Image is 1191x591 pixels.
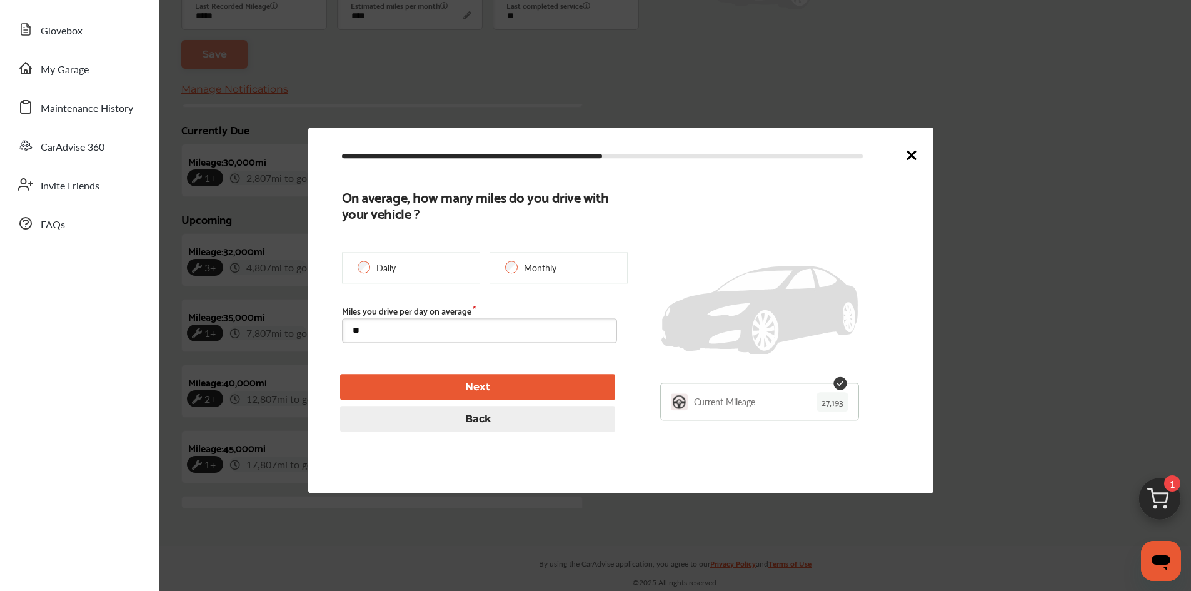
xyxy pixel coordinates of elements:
[41,62,89,78] span: My Garage
[340,407,615,432] button: Back
[41,23,83,39] span: Glovebox
[11,129,147,162] a: CarAdvise 360
[41,139,104,156] span: CarAdvise 360
[11,207,147,240] a: FAQs
[11,52,147,84] a: My Garage
[11,91,147,123] a: Maintenance History
[1130,472,1190,532] img: cart_icon.3d0951e8.svg
[11,13,147,46] a: Glovebox
[524,261,556,274] p: Monthly
[817,392,848,412] p: 27,193
[376,261,396,274] p: Daily
[342,188,609,221] b: On average, how many miles do you drive with your vehicle ?
[694,396,755,408] p: Current Mileage
[340,375,615,400] button: Next
[1164,475,1180,492] span: 1
[11,168,147,201] a: Invite Friends
[41,217,65,233] span: FAQs
[1141,541,1181,581] iframe: Button to launch messaging window
[41,101,133,117] span: Maintenance History
[671,393,688,410] img: YLCD0sooAAAAASUVORK5CYII=
[41,178,99,194] span: Invite Friends
[661,266,858,354] img: placeholder_car.fcab19be.svg
[342,306,617,316] label: Miles you drive per day on average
